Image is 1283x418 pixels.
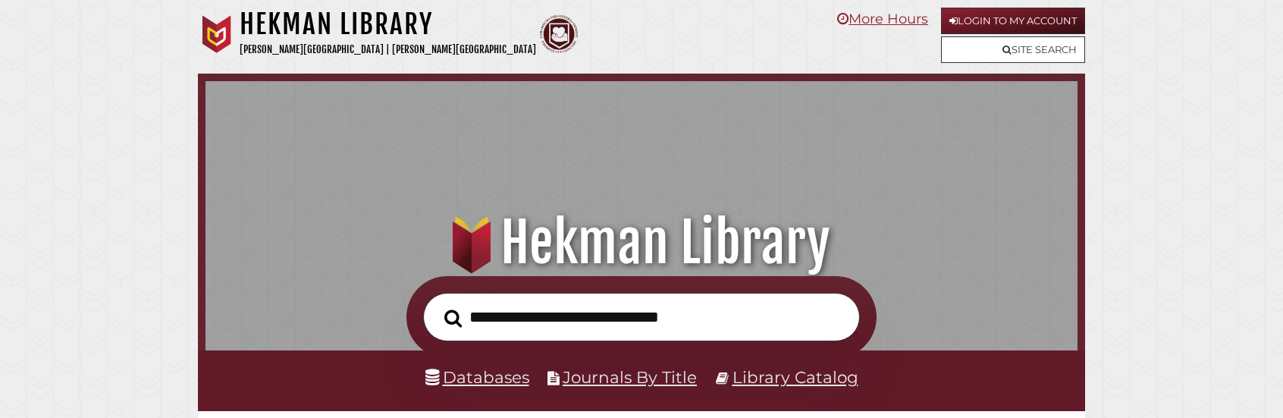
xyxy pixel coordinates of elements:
[563,367,697,387] a: Journals By Title
[198,15,236,53] img: Calvin University
[941,8,1085,34] a: Login to My Account
[444,309,462,328] i: Search
[540,15,578,53] img: Calvin Theological Seminary
[437,305,469,332] button: Search
[425,367,529,387] a: Databases
[240,41,536,58] p: [PERSON_NAME][GEOGRAPHIC_DATA] | [PERSON_NAME][GEOGRAPHIC_DATA]
[941,36,1085,63] a: Site Search
[732,367,858,387] a: Library Catalog
[240,8,536,41] h1: Hekman Library
[224,209,1058,276] h1: Hekman Library
[837,11,928,27] a: More Hours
